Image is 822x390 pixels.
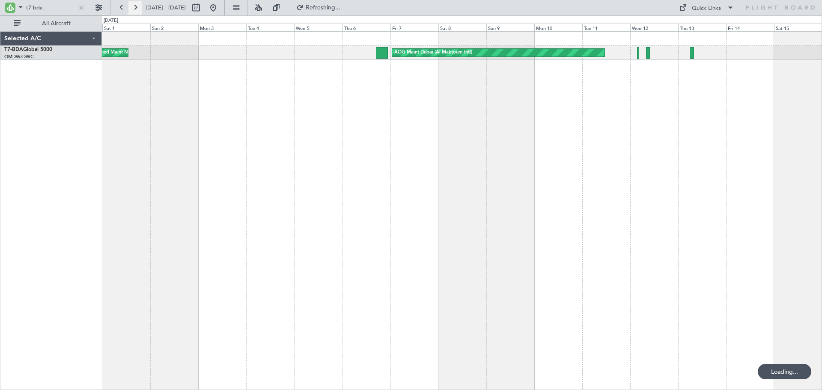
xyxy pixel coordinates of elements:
[675,1,738,15] button: Quick Links
[726,24,774,31] div: Fri 14
[102,24,150,31] div: Sat 1
[390,24,438,31] div: Fri 7
[9,17,93,30] button: All Aircraft
[534,24,582,31] div: Mon 10
[692,4,721,13] div: Quick Links
[246,24,294,31] div: Tue 4
[26,1,75,14] input: A/C (Reg. or Type)
[104,17,118,24] div: [DATE]
[774,24,822,31] div: Sat 15
[146,4,186,12] span: [DATE] - [DATE]
[4,47,52,52] a: T7-BDAGlobal 5000
[678,24,726,31] div: Thu 13
[630,24,678,31] div: Wed 12
[342,24,390,31] div: Thu 6
[486,24,534,31] div: Sun 9
[292,1,344,15] button: Refreshing...
[582,24,630,31] div: Tue 11
[4,47,23,52] span: T7-BDA
[4,54,34,60] a: OMDW/DWC
[394,46,472,59] div: AOG Maint Dubai (Al Maktoum Intl)
[150,24,198,31] div: Sun 2
[198,24,246,31] div: Mon 3
[305,5,341,11] span: Refreshing...
[294,24,342,31] div: Wed 5
[438,24,486,31] div: Sat 8
[22,21,90,27] span: All Aircraft
[758,364,811,379] div: Loading...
